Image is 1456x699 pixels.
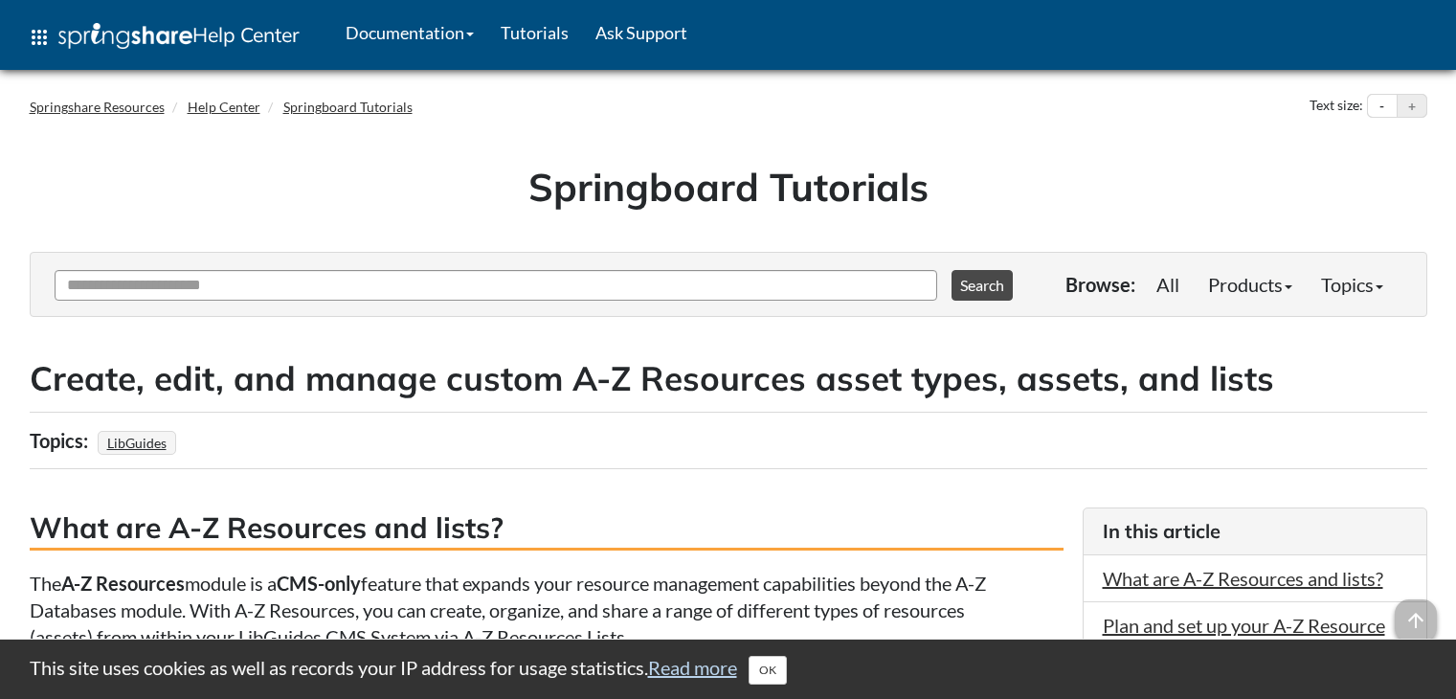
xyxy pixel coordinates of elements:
a: Plan and set up your A-Z Resource asset types [1103,614,1385,664]
a: Read more [648,656,737,679]
strong: CMS-only [277,572,361,595]
span: apps [28,26,51,49]
p: The module is a feature that expands your resource management capabilities beyond the A-Z Databas... [30,570,1064,650]
a: Documentation [332,9,487,56]
a: Help Center [188,99,260,115]
button: Search [952,270,1013,301]
a: Products [1194,265,1307,304]
h3: In this article [1103,518,1407,545]
button: Close [749,656,787,685]
a: Springboard Tutorials [283,99,413,115]
a: All [1142,265,1194,304]
a: Topics [1307,265,1398,304]
div: This site uses cookies as well as records your IP address for usage statistics. [11,654,1446,685]
a: What are A-Z Resources and lists? [1103,567,1383,590]
h2: Create, edit, and manage custom A-Z Resources asset types, assets, and lists [30,355,1427,402]
a: apps Help Center [14,9,313,66]
a: Tutorials [487,9,582,56]
div: Text size: [1306,94,1367,119]
a: Ask Support [582,9,701,56]
p: Browse: [1065,271,1135,298]
a: Springshare Resources [30,99,165,115]
button: Decrease text size [1368,95,1397,118]
a: LibGuides [104,429,169,457]
span: Help Center [192,22,300,47]
div: Topics: [30,422,93,459]
a: arrow_upward [1395,601,1437,624]
h1: Springboard Tutorials [44,160,1413,214]
img: Springshare [58,23,192,49]
strong: A-Z Resources [61,572,185,595]
h3: What are A-Z Resources and lists? [30,507,1064,551]
button: Increase text size [1398,95,1426,118]
span: arrow_upward [1395,599,1437,642]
